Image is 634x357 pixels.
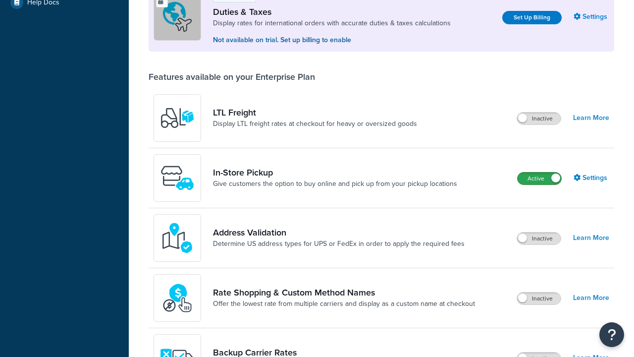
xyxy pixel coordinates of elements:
a: Determine US address types for UPS or FedEx in order to apply the required fees [213,239,465,249]
p: Not available on trial. Set up billing to enable [213,35,451,46]
a: In-Store Pickup [213,167,457,178]
a: Settings [574,171,609,185]
a: Address Validation [213,227,465,238]
a: Give customers the option to buy online and pick up from your pickup locations [213,179,457,189]
a: Learn More [573,291,609,305]
img: y79ZsPf0fXUFUhFXDzUgf+ktZg5F2+ohG75+v3d2s1D9TjoU8PiyCIluIjV41seZevKCRuEjTPPOKHJsQcmKCXGdfprl3L4q7... [160,101,195,135]
label: Active [518,173,561,184]
a: Offer the lowest rate from multiple carriers and display as a custom name at checkout [213,299,475,309]
label: Inactive [517,233,561,244]
label: Inactive [517,293,561,304]
a: Learn More [573,231,609,245]
a: Duties & Taxes [213,6,451,17]
a: Display rates for international orders with accurate duties & taxes calculations [213,18,451,28]
img: icon-duo-feat-rate-shopping-ecdd8bed.png [160,281,195,315]
a: Set Up Billing [502,11,562,24]
label: Inactive [517,113,561,124]
a: Rate Shopping & Custom Method Names [213,287,475,298]
a: Learn More [573,111,609,125]
a: Settings [574,10,609,24]
a: LTL Freight [213,107,417,118]
img: wfgcfpwTIucLEAAAAASUVORK5CYII= [160,161,195,195]
img: kIG8fy0lQAAAABJRU5ErkJggg== [160,221,195,255]
a: Display LTL freight rates at checkout for heavy or oversized goods [213,119,417,129]
div: Features available on your Enterprise Plan [149,71,315,82]
button: Open Resource Center [599,322,624,347]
